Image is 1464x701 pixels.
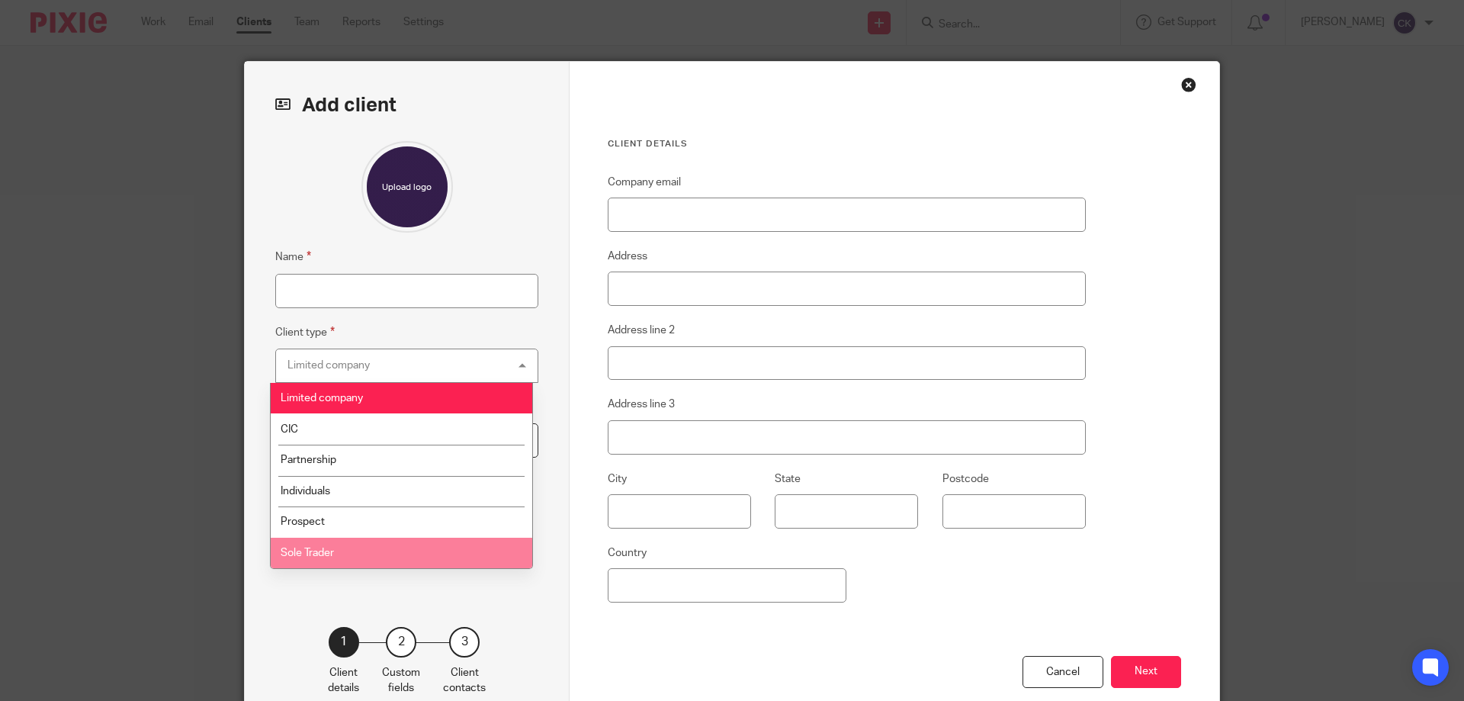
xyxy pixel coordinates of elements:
[443,665,486,696] p: Client contacts
[1111,656,1181,689] button: Next
[281,548,334,558] span: Sole Trader
[386,627,416,658] div: 2
[608,323,675,338] label: Address line 2
[608,175,681,190] label: Company email
[942,471,989,487] label: Postcode
[275,323,335,341] label: Client type
[1023,656,1103,689] div: Cancel
[328,665,359,696] p: Client details
[281,424,298,435] span: CIC
[275,248,311,265] label: Name
[608,138,1086,150] h3: Client details
[608,471,627,487] label: City
[449,627,480,658] div: 3
[287,360,370,371] div: Limited company
[281,393,363,404] span: Limited company
[281,516,325,527] span: Prospect
[281,486,330,497] span: Individuals
[608,545,647,561] label: Country
[608,397,675,412] label: Address line 3
[275,92,538,118] h2: Add client
[329,627,359,658] div: 1
[608,249,647,264] label: Address
[775,471,801,487] label: State
[281,455,336,465] span: Partnership
[382,665,420,696] p: Custom fields
[1181,77,1196,92] div: Close this dialog window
